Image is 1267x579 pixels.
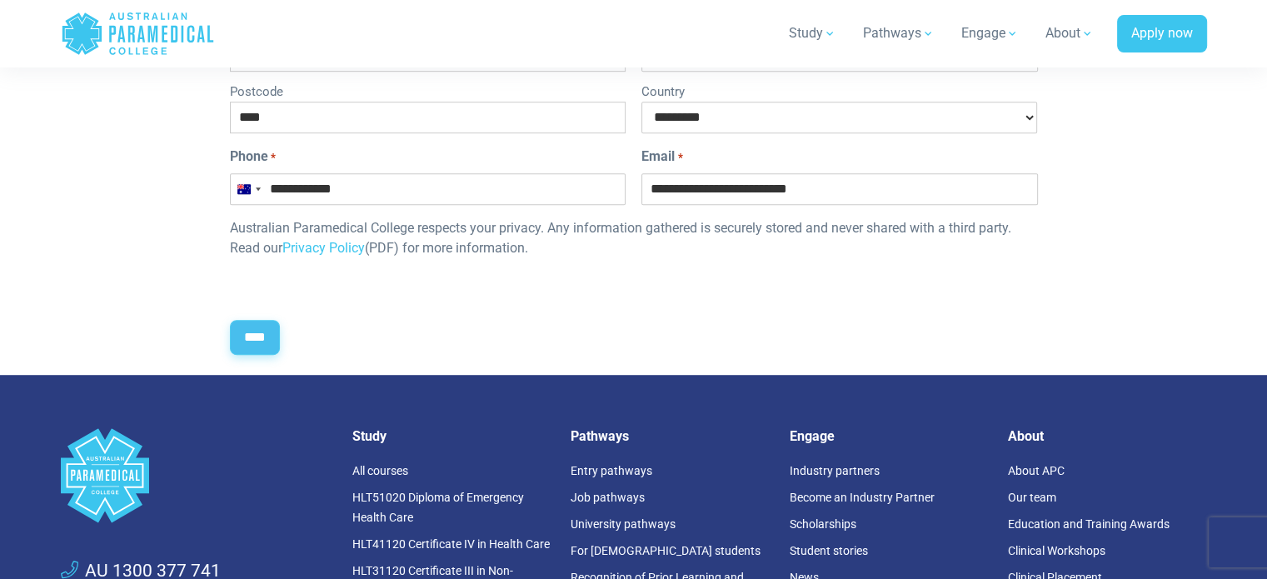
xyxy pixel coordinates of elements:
[571,491,645,504] a: Job pathways
[790,517,856,531] a: Scholarships
[230,147,276,167] label: Phone
[61,428,332,522] a: Space
[352,428,551,444] h5: Study
[790,464,880,477] a: Industry partners
[641,147,682,167] label: Email
[1008,491,1056,504] a: Our team
[790,428,989,444] h5: Engage
[1035,10,1104,57] a: About
[352,537,550,551] a: HLT41120 Certificate IV in Health Care
[230,218,1038,258] p: Australian Paramedical College respects your privacy. Any information gathered is securely stored...
[1008,428,1207,444] h5: About
[641,78,1037,102] label: Country
[352,491,524,524] a: HLT51020 Diploma of Emergency Health Care
[779,10,846,57] a: Study
[1008,544,1105,557] a: Clinical Workshops
[571,464,652,477] a: Entry pathways
[230,78,626,102] label: Postcode
[571,428,770,444] h5: Pathways
[61,7,215,61] a: Australian Paramedical College
[1008,517,1170,531] a: Education and Training Awards
[352,464,408,477] a: All courses
[282,240,365,256] a: Privacy Policy
[1117,15,1207,53] a: Apply now
[790,544,868,557] a: Student stories
[951,10,1029,57] a: Engage
[1008,464,1065,477] a: About APC
[853,10,945,57] a: Pathways
[571,517,676,531] a: University pathways
[231,174,266,204] button: Selected country
[571,544,761,557] a: For [DEMOGRAPHIC_DATA] students
[790,491,935,504] a: Become an Industry Partner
